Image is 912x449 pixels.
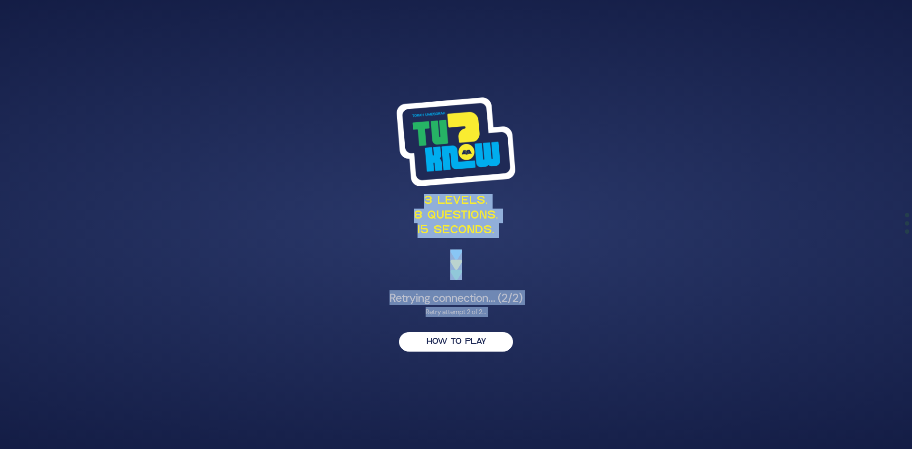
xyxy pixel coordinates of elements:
[224,291,688,305] h4: Retrying connection... (2/2)
[397,97,515,186] img: Tournament Logo
[224,307,688,317] div: Retry attempt 2 of 2...
[224,194,688,239] p: 3 levels. 8 questions. 15 seconds.
[399,332,513,352] button: HOW TO PLAY
[450,249,462,280] img: decoration arrows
